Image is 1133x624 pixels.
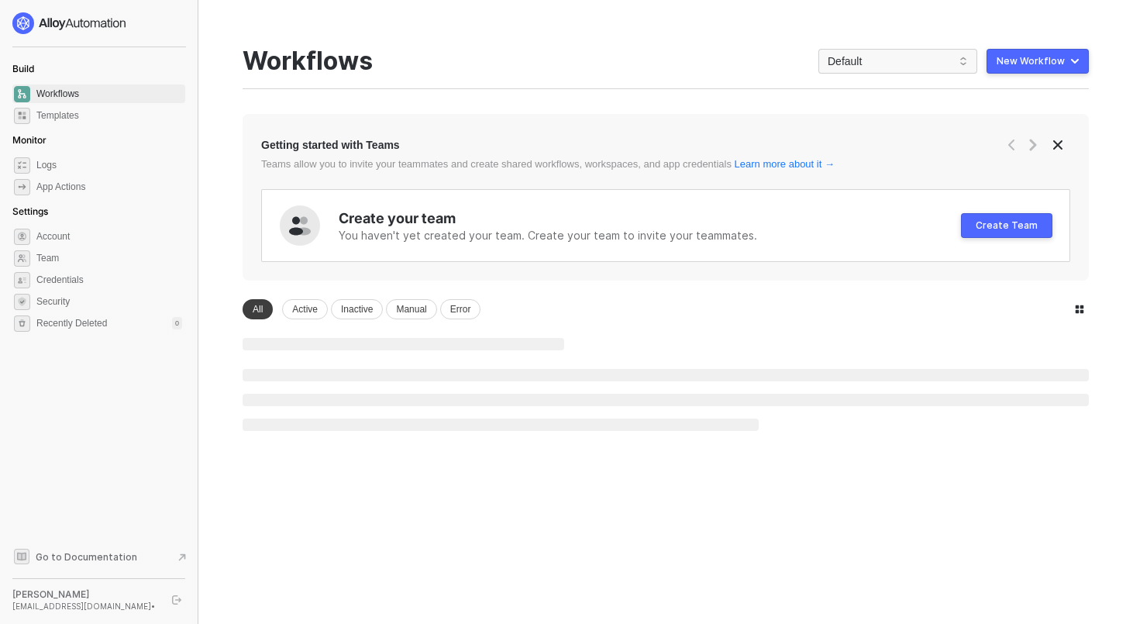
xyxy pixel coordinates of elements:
span: Logs [36,156,182,174]
span: dashboard [14,86,30,102]
span: Account [36,227,182,246]
div: [EMAIL_ADDRESS][DOMAIN_NAME] • [12,601,158,612]
button: Create Team [961,213,1052,238]
span: credentials [14,272,30,288]
span: icon-app-actions [14,179,30,195]
a: Knowledge Base [12,547,186,566]
button: New Workflow [987,49,1089,74]
div: Error [440,299,481,319]
span: marketplace [14,108,30,124]
div: App Actions [36,181,85,194]
span: icon-logs [14,157,30,174]
div: Active [282,299,328,319]
div: Workflows [243,47,373,76]
span: logout [172,595,181,605]
span: icon-close [1052,139,1064,151]
a: Learn more about it → [735,158,835,170]
span: Monitor [12,134,46,146]
span: security [14,294,30,310]
span: Workflows [36,84,182,103]
span: Build [12,63,34,74]
div: You haven't yet created your team. Create your team to invite your teammates. [339,228,961,243]
span: icon-arrow-left [1005,139,1018,151]
span: Recently Deleted [36,317,107,330]
div: Manual [386,299,436,319]
span: Credentials [36,271,182,289]
span: settings [14,315,30,332]
span: Templates [36,106,182,125]
span: settings [14,229,30,245]
a: logo [12,12,185,34]
div: Inactive [331,299,383,319]
span: icon-arrow-right [1027,139,1039,151]
span: documentation [14,549,29,564]
span: Team [36,249,182,267]
span: Security [36,292,182,311]
div: [PERSON_NAME] [12,588,158,601]
span: Settings [12,205,48,217]
div: New Workflow [997,55,1065,67]
span: team [14,250,30,267]
div: Create Team [976,219,1038,232]
div: All [243,299,273,319]
div: Teams allow you to invite your teammates and create shared workflows, workspaces, and app credent... [261,157,908,171]
div: Getting started with Teams [261,137,400,153]
div: Create your team [339,209,961,228]
span: document-arrow [174,550,190,565]
div: 0 [172,317,182,329]
span: Default [828,50,968,73]
img: logo [12,12,127,34]
span: Go to Documentation [36,550,137,564]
